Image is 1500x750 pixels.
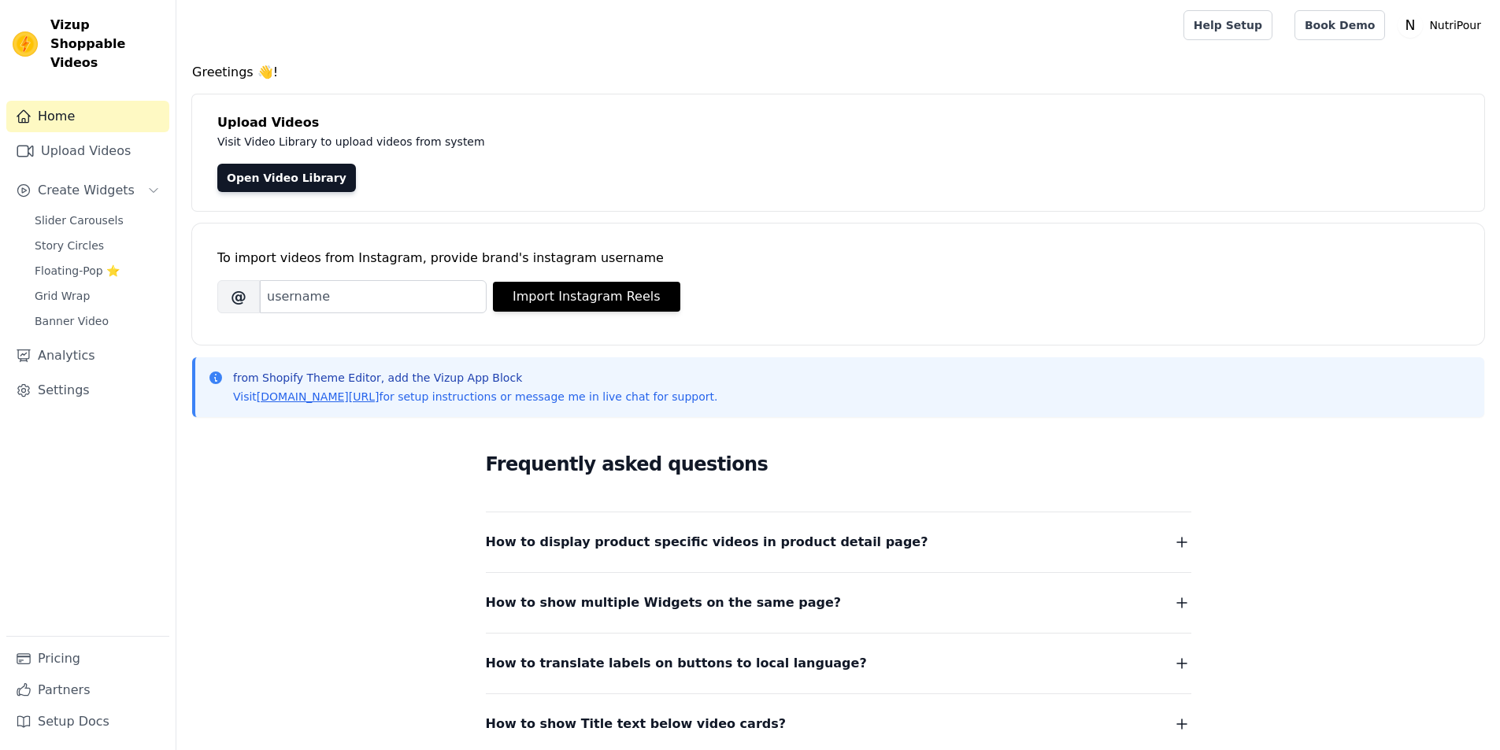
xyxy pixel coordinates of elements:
[6,135,169,167] a: Upload Videos
[6,674,169,706] a: Partners
[192,63,1484,82] h4: Greetings 👋!
[6,643,169,674] a: Pricing
[6,706,169,737] a: Setup Docs
[217,280,260,313] span: @
[217,164,356,192] a: Open Video Library
[486,713,787,735] span: How to show Title text below video cards?
[486,592,1191,614] button: How to show multiple Widgets on the same page?
[25,235,169,257] a: Story Circles
[486,592,842,614] span: How to show multiple Widgets on the same page?
[50,16,163,72] span: Vizup Shoppable Videos
[233,389,717,405] p: Visit for setup instructions or message me in live chat for support.
[35,313,109,329] span: Banner Video
[6,340,169,371] a: Analytics
[35,263,120,279] span: Floating-Pop ⭐
[260,280,487,313] input: username
[6,175,169,206] button: Create Widgets
[257,390,380,403] a: [DOMAIN_NAME][URL]
[38,181,135,200] span: Create Widgets
[1294,10,1385,40] a: Book Demo
[233,370,717,386] p: from Shopify Theme Editor, add the Vizup App Block
[6,375,169,406] a: Settings
[217,249,1459,268] div: To import videos from Instagram, provide brand's instagram username
[1183,10,1272,40] a: Help Setup
[217,113,1459,132] h4: Upload Videos
[1406,17,1416,33] text: N
[35,212,124,228] span: Slider Carousels
[486,531,1191,553] button: How to display product specific videos in product detail page?
[486,652,867,674] span: How to translate labels on buttons to local language?
[486,713,1191,735] button: How to show Title text below video cards?
[486,449,1191,480] h2: Frequently asked questions
[13,31,38,57] img: Vizup
[35,288,90,304] span: Grid Wrap
[1398,11,1487,39] button: N NutriPour
[1423,11,1487,39] p: NutriPour
[25,209,169,231] a: Slider Carousels
[6,101,169,132] a: Home
[35,238,104,253] span: Story Circles
[25,260,169,282] a: Floating-Pop ⭐
[493,282,680,312] button: Import Instagram Reels
[486,531,928,553] span: How to display product specific videos in product detail page?
[217,132,923,151] p: Visit Video Library to upload videos from system
[25,285,169,307] a: Grid Wrap
[486,652,1191,674] button: How to translate labels on buttons to local language?
[25,310,169,332] a: Banner Video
